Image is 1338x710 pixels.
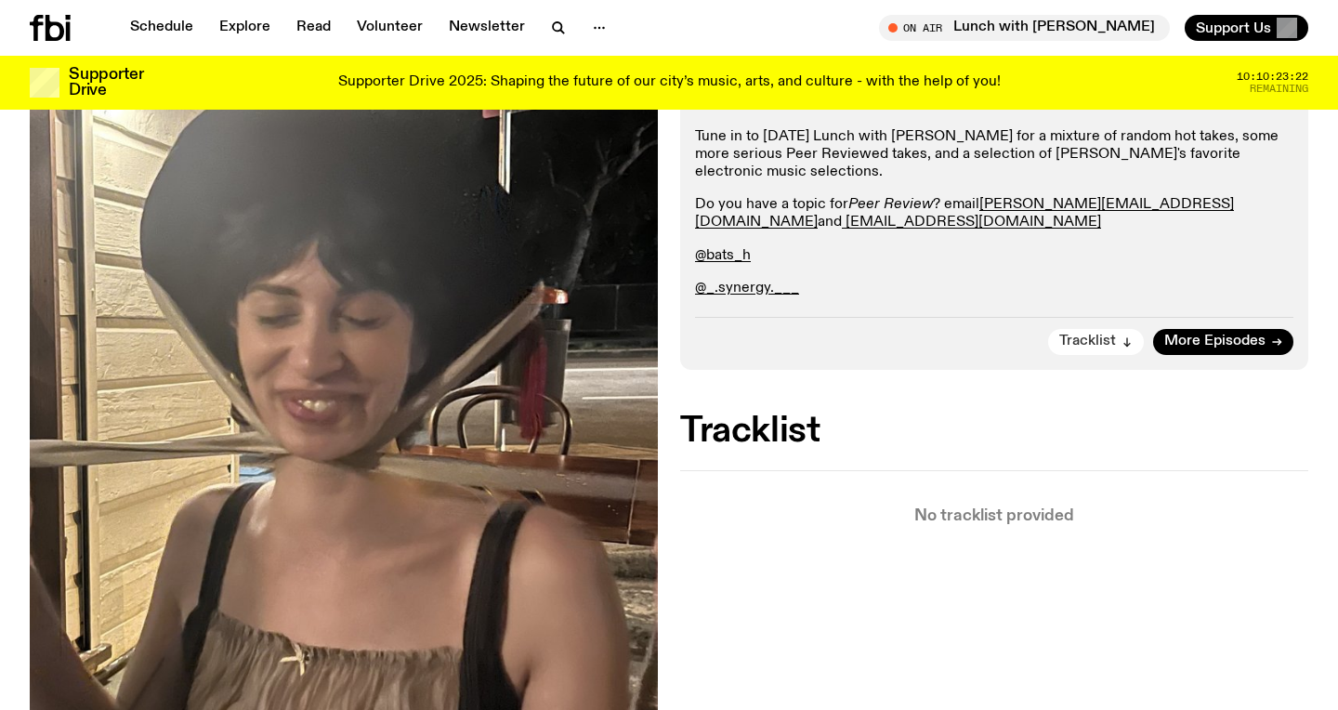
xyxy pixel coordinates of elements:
span: Support Us [1196,20,1271,36]
button: On AirLunch with [PERSON_NAME] [879,15,1170,41]
a: @bats_h [695,248,751,263]
h3: Supporter Drive [69,67,143,99]
p: No tracklist provided [680,508,1308,524]
em: Peer Review [848,197,933,212]
a: Explore [208,15,282,41]
span: More Episodes [1164,335,1266,348]
button: Support Us [1185,15,1308,41]
a: [EMAIL_ADDRESS][DOMAIN_NAME] [846,215,1101,230]
a: More Episodes [1153,329,1293,355]
h2: Tracklist [680,414,1308,448]
span: 10:10:23:22 [1237,72,1308,82]
button: Tracklist [1048,329,1144,355]
p: Supporter Drive 2025: Shaping the future of our city’s music, arts, and culture - with the help o... [338,74,1001,91]
span: Remaining [1250,84,1308,94]
a: Schedule [119,15,204,41]
a: Newsletter [438,15,536,41]
p: Do you have a topic for ? email and [695,196,1293,231]
span: Tracklist [1059,335,1116,348]
a: @_.synergy.___ [695,281,799,296]
a: Volunteer [346,15,434,41]
a: Read [285,15,342,41]
p: Tune in to [DATE] Lunch with [PERSON_NAME] for a mixture of random hot takes, some more serious P... [695,128,1293,182]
